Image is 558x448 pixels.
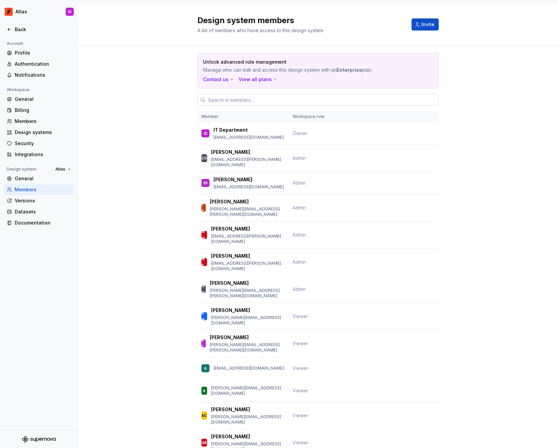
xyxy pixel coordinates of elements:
[15,50,71,56] div: Profile
[213,176,252,183] p: [PERSON_NAME]
[213,127,248,133] p: IT Department
[201,337,206,350] div: AT
[197,15,404,26] h2: Design system members
[210,198,249,205] p: [PERSON_NAME]
[293,155,306,161] span: Admin
[203,67,386,73] p: Manage who can edit and access this design system with an plan.
[293,313,308,319] span: Viewer
[210,280,249,286] p: [PERSON_NAME]
[293,205,306,210] span: Admin
[202,439,207,446] div: AB
[15,118,71,125] div: Members
[15,26,71,33] div: Back
[204,365,207,372] div: A
[22,436,56,443] svg: Supernova Logo
[412,18,439,30] button: Invite
[4,105,74,116] a: Billing
[15,107,71,114] div: Billing
[15,186,71,193] div: Members
[4,116,74,127] a: Members
[15,151,71,158] div: Integrations
[15,175,71,182] div: General
[201,228,207,242] div: MM
[211,315,285,326] p: [PERSON_NAME][EMAIL_ADDRESS][DOMAIN_NAME]
[4,173,74,184] a: General
[4,86,32,94] div: Workspace
[4,70,74,80] a: Notifications
[15,208,71,215] div: Datasets
[4,165,39,173] div: Design system
[203,76,235,83] a: Contact us
[210,334,249,341] p: [PERSON_NAME]
[293,232,306,238] span: Admin
[205,94,439,106] input: Search in members...
[211,226,250,232] p: [PERSON_NAME]
[4,138,74,149] a: Security
[4,24,74,35] a: Back
[211,149,250,155] p: [PERSON_NAME]
[210,342,285,353] p: [PERSON_NAME][EMAIL_ADDRESS][PERSON_NAME][DOMAIN_NAME]
[203,387,205,394] div: A
[15,197,71,204] div: Versions
[4,217,74,228] a: Documentation
[4,40,26,48] div: Account
[15,96,71,103] div: General
[201,255,207,269] div: MS
[55,167,65,172] span: Atlas
[293,412,308,418] span: Viewer
[197,27,324,33] span: A list of members who have access to this design system.
[289,111,333,122] th: Workspace role
[4,206,74,217] a: Datasets
[210,288,285,299] p: [PERSON_NAME][EMAIL_ADDRESS][PERSON_NAME][DOMAIN_NAME]
[293,388,308,393] span: Viewer
[15,72,71,78] div: Notifications
[15,219,71,226] div: Documentation
[201,201,206,214] div: JT
[211,414,285,425] p: [PERSON_NAME][EMAIL_ADDRESS][DOMAIN_NAME]
[211,433,250,440] p: [PERSON_NAME]
[201,412,207,419] div: AC
[4,195,74,206] a: Versions
[15,129,71,136] div: Design systems
[293,130,307,136] span: Owner
[204,130,207,137] div: ID
[4,184,74,195] a: Members
[4,94,74,105] a: General
[1,4,76,19] button: AtlasID
[211,234,285,244] p: [EMAIL_ADDRESS][PERSON_NAME][DOMAIN_NAME]
[210,206,285,217] p: [PERSON_NAME][EMAIL_ADDRESS][PERSON_NAME][DOMAIN_NAME]
[211,307,250,314] p: [PERSON_NAME]
[201,310,207,323] div: AM
[203,180,208,186] div: EK
[15,8,27,15] div: Atlas
[4,149,74,160] a: Integrations
[201,282,206,296] div: MW
[211,253,250,259] p: [PERSON_NAME]
[293,365,308,371] span: Viewer
[4,127,74,138] a: Design systems
[197,111,289,122] th: Member
[201,155,207,162] div: CO
[213,184,284,190] p: [EMAIL_ADDRESS][DOMAIN_NAME]
[293,286,306,292] span: Admin
[293,259,306,265] span: Admin
[213,135,284,140] p: [EMAIL_ADDRESS][DOMAIN_NAME]
[68,9,72,14] div: ID
[293,440,308,445] span: Viewer
[211,157,285,168] p: [EMAIL_ADDRESS][PERSON_NAME][DOMAIN_NAME]
[211,261,285,271] p: [EMAIL_ADDRESS][PERSON_NAME][DOMAIN_NAME]
[293,180,306,186] span: Admin
[336,67,362,73] b: Enterprise
[4,48,74,58] a: Profile
[213,366,284,371] p: [EMAIL_ADDRESS][DOMAIN_NAME]
[5,8,13,16] img: 102f71e4-5f95-4b3f-aebe-9cae3cf15d45.png
[4,59,74,69] a: Authentication
[421,21,434,28] span: Invite
[239,76,278,83] button: View all plans
[203,59,386,65] p: Unlock advanced role management
[15,140,71,147] div: Security
[211,385,285,396] p: [PERSON_NAME][EMAIL_ADDRESS][DOMAIN_NAME]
